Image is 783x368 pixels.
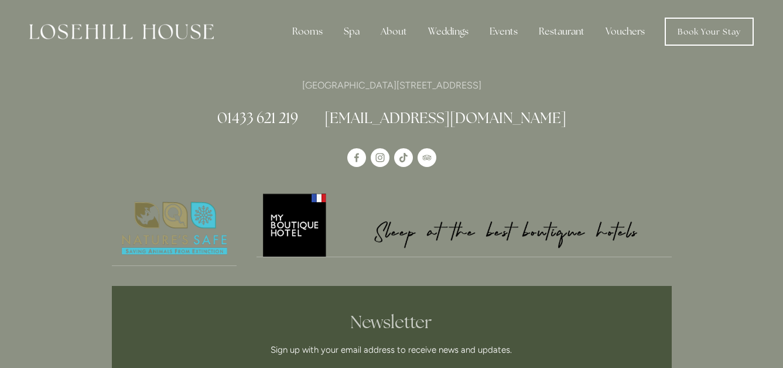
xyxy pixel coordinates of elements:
[394,148,413,167] a: TikTok
[371,20,416,43] div: About
[257,192,672,257] img: My Boutique Hotel - Logo
[418,148,436,167] a: TripAdvisor
[665,18,754,46] a: Book Your Stay
[334,20,369,43] div: Spa
[419,20,478,43] div: Weddings
[283,20,332,43] div: Rooms
[347,148,366,167] a: Losehill House Hotel & Spa
[217,108,298,127] a: 01433 621 219
[371,148,389,167] a: Instagram
[176,343,608,357] p: Sign up with your email address to receive news and updates.
[529,20,594,43] div: Restaurant
[324,108,566,127] a: [EMAIL_ADDRESS][DOMAIN_NAME]
[480,20,527,43] div: Events
[112,192,237,265] img: Nature's Safe - Logo
[176,312,608,333] h2: Newsletter
[29,24,214,39] img: Losehill House
[112,192,237,266] a: Nature's Safe - Logo
[112,77,672,93] p: [GEOGRAPHIC_DATA][STREET_ADDRESS]
[596,20,654,43] a: Vouchers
